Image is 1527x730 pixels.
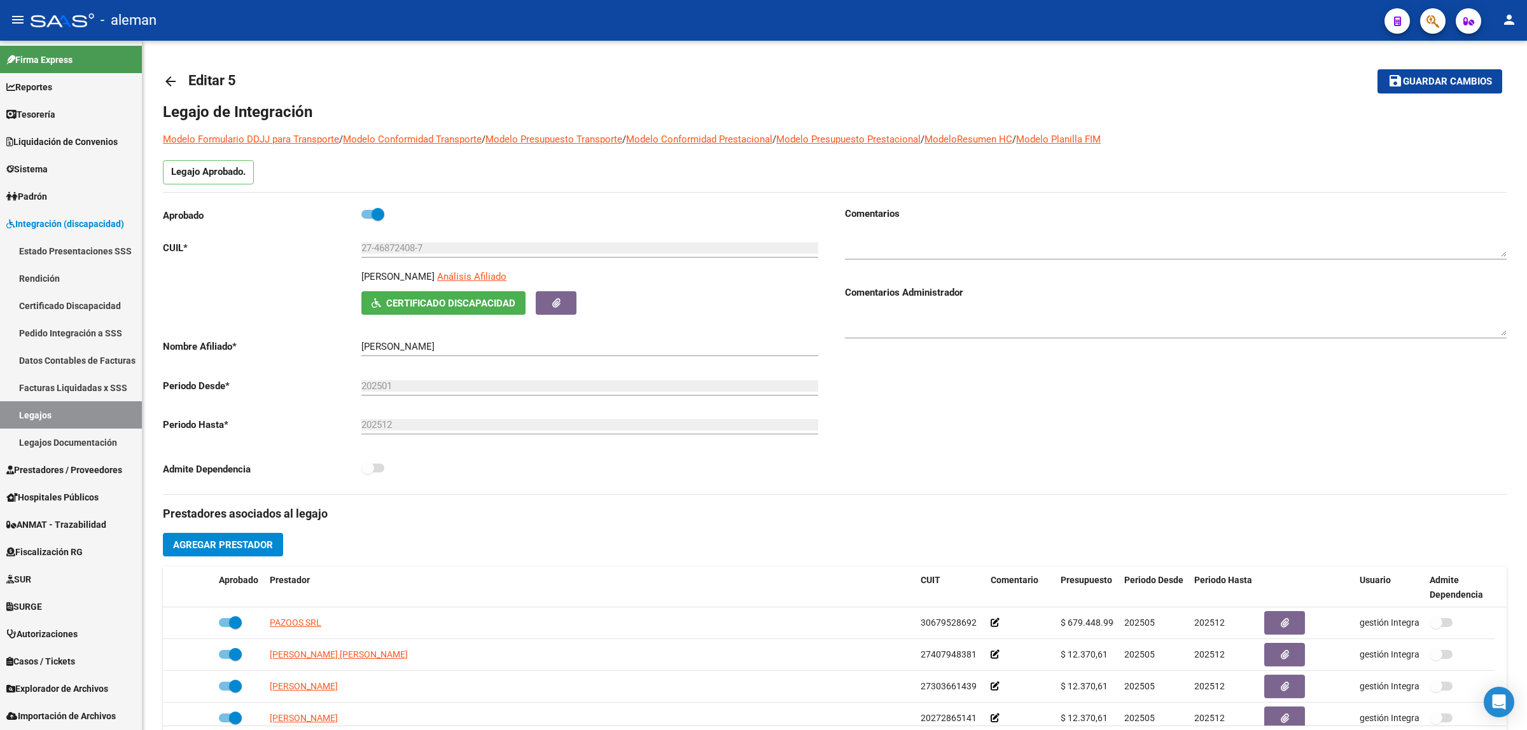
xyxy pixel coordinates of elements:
datatable-header-cell: Usuario [1355,567,1425,609]
h3: Comentarios [845,207,1507,221]
span: 202505 [1124,681,1155,691]
span: Certificado Discapacidad [386,298,515,309]
span: Prestadores / Proveedores [6,463,122,477]
datatable-header-cell: Aprobado [214,567,265,609]
datatable-header-cell: CUIT [916,567,986,609]
datatable-header-cell: Admite Dependencia [1425,567,1495,609]
span: Liquidación de Convenios [6,135,118,149]
span: 202512 [1194,617,1225,628]
span: 202505 [1124,617,1155,628]
p: Aprobado [163,209,361,223]
mat-icon: save [1388,73,1403,88]
span: 202512 [1194,713,1225,723]
a: Modelo Formulario DDJJ para Transporte [163,134,339,145]
a: ModeloResumen HC [924,134,1012,145]
p: Periodo Desde [163,379,361,393]
span: Explorador de Archivos [6,682,108,696]
datatable-header-cell: Comentario [986,567,1056,609]
span: SUR [6,572,31,586]
span: 202505 [1124,649,1155,659]
span: Firma Express [6,53,73,67]
datatable-header-cell: Periodo Desde [1119,567,1189,609]
mat-icon: person [1502,12,1517,27]
p: Nombre Afiliado [163,340,361,354]
datatable-header-cell: Prestador [265,567,916,609]
span: Prestador [270,575,310,585]
span: Importación de Archivos [6,709,116,723]
h3: Comentarios Administrador [845,286,1507,300]
span: Periodo Hasta [1194,575,1252,585]
datatable-header-cell: Presupuesto [1056,567,1119,609]
a: Modelo Planilla FIM [1016,134,1101,145]
span: [PERSON_NAME] [PERSON_NAME] [270,649,408,659]
span: $ 679.448.990,00 [1061,617,1131,628]
span: PAZOOS SRL [270,617,321,628]
span: $ 12.370,61 [1061,649,1108,659]
span: gestión Integración [DATE] [1360,713,1468,723]
span: Admite Dependencia [1430,575,1483,600]
span: Hospitales Públicos [6,490,99,504]
datatable-header-cell: Periodo Hasta [1189,567,1259,609]
div: Open Intercom Messenger [1484,687,1514,717]
span: 202512 [1194,649,1225,659]
mat-icon: menu [10,12,25,27]
a: Modelo Presupuesto Prestacional [776,134,921,145]
p: CUIL [163,241,361,255]
span: $ 12.370,61 [1061,713,1108,723]
span: $ 12.370,61 [1061,681,1108,691]
p: Admite Dependencia [163,462,361,476]
span: Agregar Prestador [173,539,273,551]
span: Integración (discapacidad) [6,217,124,231]
span: gestión Integración [DATE] [1360,649,1468,659]
span: SURGE [6,600,42,614]
span: Aprobado [219,575,258,585]
span: Presupuesto [1061,575,1112,585]
span: Periodo Desde [1124,575,1183,585]
button: Agregar Prestador [163,533,283,556]
span: 20272865141 [921,713,977,723]
p: Periodo Hasta [163,418,361,432]
span: Casos / Tickets [6,654,75,668]
span: 27303661439 [921,681,977,691]
span: 202512 [1194,681,1225,691]
h3: Prestadores asociados al legajo [163,505,1507,523]
button: Guardar cambios [1377,69,1502,93]
span: gestión Integración [DATE] [1360,617,1468,628]
span: gestión Integración [DATE] [1360,681,1468,691]
h1: Legajo de Integración [163,102,1507,122]
span: 27407948381 [921,649,977,659]
span: Padrón [6,189,47,203]
a: Modelo Conformidad Prestacional [626,134,772,145]
span: 202505 [1124,713,1155,723]
span: - aleman [101,6,157,34]
span: Comentario [991,575,1038,585]
span: [PERSON_NAME] [270,681,338,691]
span: Usuario [1360,575,1391,585]
span: Editar 5 [188,72,236,88]
span: Análisis Afiliado [437,271,506,282]
span: [PERSON_NAME] [270,713,338,723]
span: 30679528692 [921,617,977,628]
span: Sistema [6,162,48,176]
p: [PERSON_NAME] [361,270,435,284]
span: ANMAT - Trazabilidad [6,518,106,532]
span: CUIT [921,575,940,585]
span: Guardar cambios [1403,76,1492,88]
a: Modelo Conformidad Transporte [343,134,482,145]
span: Autorizaciones [6,627,78,641]
button: Certificado Discapacidad [361,291,526,315]
a: Modelo Presupuesto Transporte [485,134,622,145]
span: Reportes [6,80,52,94]
span: Fiscalización RG [6,545,83,559]
span: Tesorería [6,107,55,121]
mat-icon: arrow_back [163,74,178,89]
p: Legajo Aprobado. [163,160,254,184]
